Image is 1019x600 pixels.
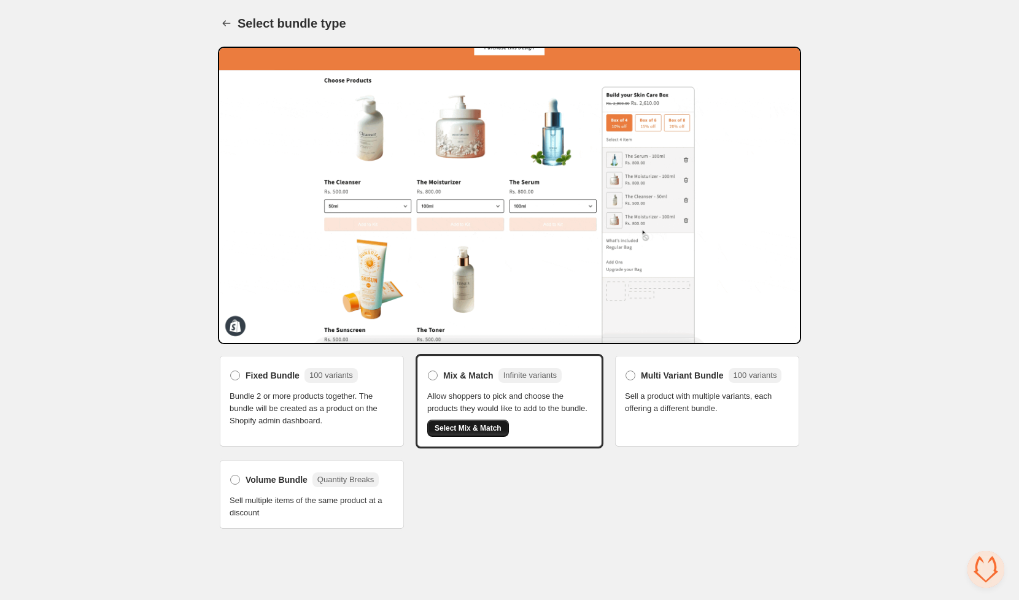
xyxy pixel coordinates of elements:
span: Select Mix & Match [435,423,502,433]
img: Bundle Preview [218,47,801,344]
span: Multi Variant Bundle [641,369,724,382]
span: Infinite variants [503,371,557,380]
span: Fixed Bundle [246,369,300,382]
h1: Select bundle type [238,16,346,31]
span: Sell a product with multiple variants, each offering a different bundle. [625,390,789,415]
span: Quantity Breaks [317,475,374,484]
span: Bundle 2 or more products together. The bundle will be created as a product on the Shopify admin ... [230,390,394,427]
span: Allow shoppers to pick and choose the products they would like to add to the bundle. [427,390,592,415]
span: 100 variants [734,371,777,380]
button: Select Mix & Match [427,420,509,437]
button: Back [218,15,235,32]
span: Volume Bundle [246,474,308,486]
span: Mix & Match [443,369,494,382]
span: 100 variants [309,371,353,380]
span: Sell multiple items of the same product at a discount [230,494,394,519]
div: Open chat [967,551,1004,588]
